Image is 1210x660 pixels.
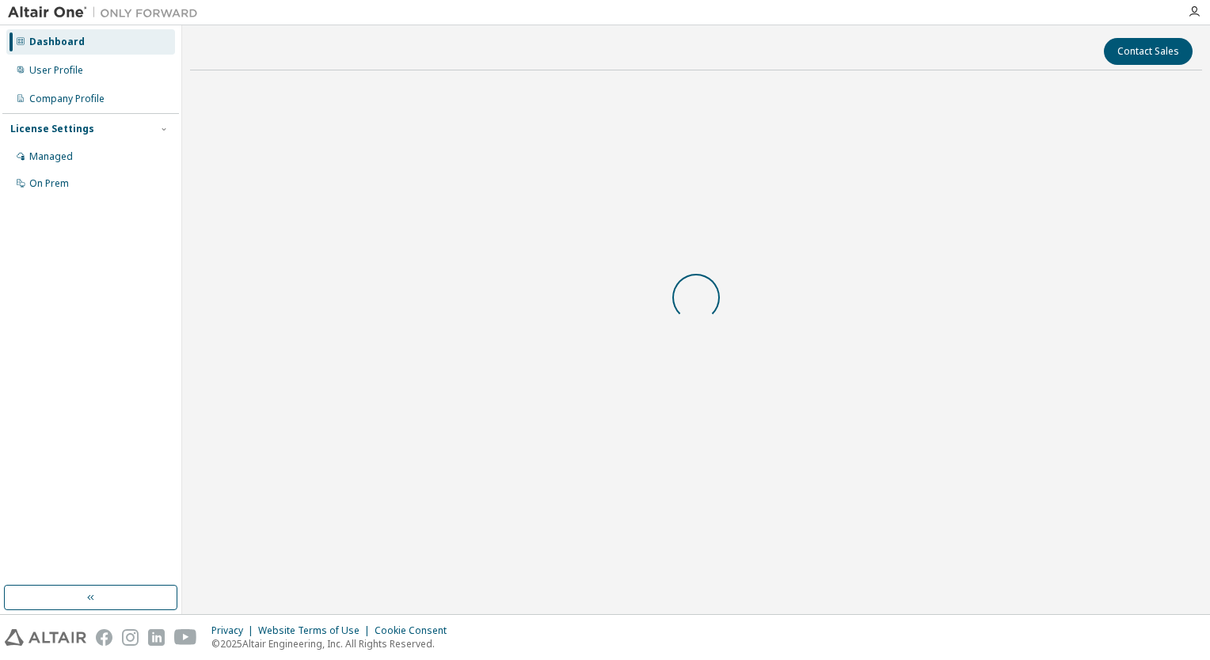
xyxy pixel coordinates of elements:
div: Company Profile [29,93,105,105]
img: youtube.svg [174,629,197,646]
img: facebook.svg [96,629,112,646]
button: Contact Sales [1104,38,1193,65]
div: Dashboard [29,36,85,48]
div: Website Terms of Use [258,624,375,637]
img: linkedin.svg [148,629,165,646]
div: On Prem [29,177,69,190]
div: Managed [29,150,73,163]
img: altair_logo.svg [5,629,86,646]
img: Altair One [8,5,206,21]
div: User Profile [29,64,83,77]
div: Cookie Consent [375,624,456,637]
div: License Settings [10,123,94,135]
img: instagram.svg [122,629,139,646]
div: Privacy [211,624,258,637]
p: © 2025 Altair Engineering, Inc. All Rights Reserved. [211,637,456,651]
